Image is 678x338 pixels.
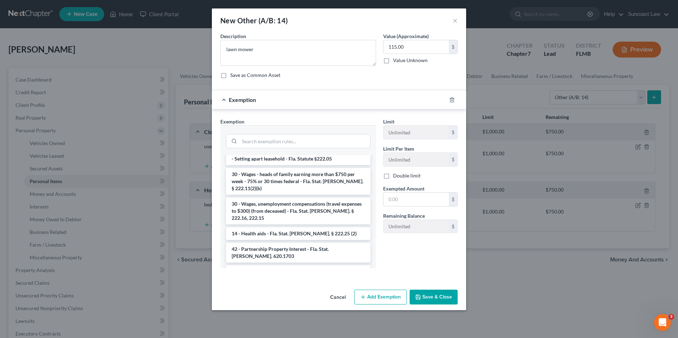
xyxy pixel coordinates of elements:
span: Exempted Amount [383,186,424,192]
input: -- [383,220,449,233]
div: $ [449,220,457,233]
input: -- [383,126,449,139]
button: Save & Close [410,290,458,304]
label: Value (Approximate) [383,32,429,40]
div: $ [449,40,457,54]
li: 30 - Wages, unemployment compensations (travel expenses to $300) (from deceased) - Fla. Stat. [PE... [226,198,370,224]
span: Description [220,33,246,39]
li: 14 - Health aids - Fla. Stat. [PERSON_NAME]. § 222.25 (2) [226,227,370,240]
label: Value Unknown [393,57,428,64]
label: Double limit [393,172,421,179]
div: $ [449,193,457,206]
button: × [453,16,458,25]
iframe: Intercom live chat [654,314,671,331]
li: 30 - Wages - heads of family earning more than $750 per week - 75% or 30 times federal - Fla. Sta... [226,168,370,195]
input: -- [383,153,449,166]
span: 3 [668,314,674,320]
li: - Setting apart leasehold - Fla. Statute §222.05 [226,152,370,165]
div: New Other (A/B: 14) [220,16,288,25]
button: Cancel [325,290,351,304]
div: $ [449,126,457,139]
span: Exemption [229,96,256,103]
span: Limit [383,119,394,125]
label: Remaining Balance [383,212,425,219]
li: 42 - Partnership Property Interest - Fla. Stat. [PERSON_NAME]. 620.1703 [226,243,370,262]
label: Save as Common Asset [230,72,280,79]
div: $ [449,153,457,166]
button: Add Exemption [354,290,407,304]
label: Limit Per Item [383,145,414,152]
span: Exemption [220,119,244,125]
li: 3 - Motor Vehicle - Fla. Stat. [PERSON_NAME]. § 222.25 (1) [226,265,370,278]
input: 0.00 [383,193,449,206]
input: 0.00 [383,40,449,54]
input: Search exemption rules... [239,134,370,148]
